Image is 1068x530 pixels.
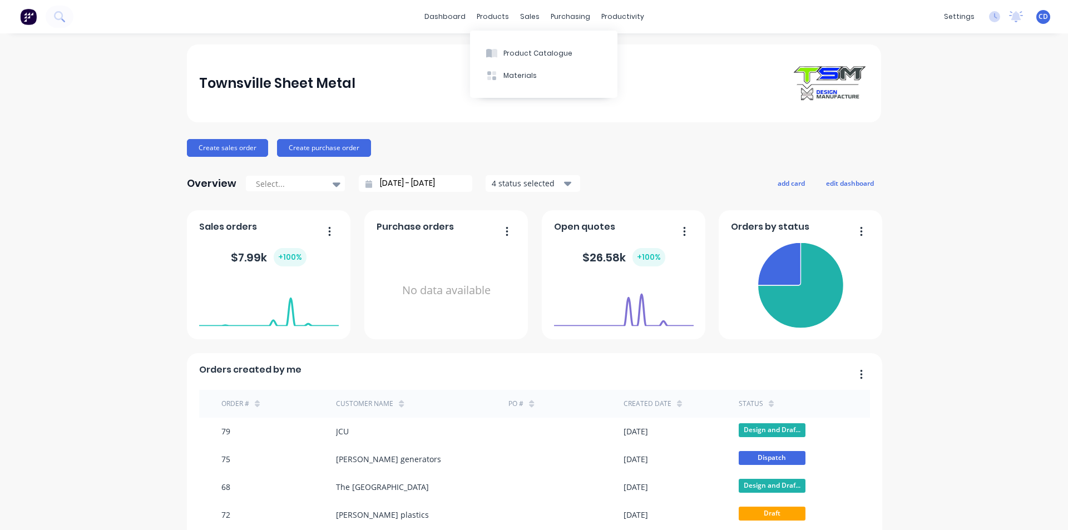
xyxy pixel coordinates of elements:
[791,63,869,104] img: Townsville Sheet Metal
[582,248,665,266] div: $ 26.58k
[632,248,665,266] div: + 100 %
[471,8,515,25] div: products
[336,425,349,437] div: JCU
[938,8,980,25] div: settings
[624,453,648,465] div: [DATE]
[336,509,429,521] div: [PERSON_NAME] plastics
[515,8,545,25] div: sales
[731,220,809,234] span: Orders by status
[508,399,523,409] div: PO #
[187,139,268,157] button: Create sales order
[221,399,249,409] div: Order #
[377,238,516,343] div: No data available
[231,248,306,266] div: $ 7.99k
[739,507,805,521] span: Draft
[486,175,580,192] button: 4 status selected
[624,425,648,437] div: [DATE]
[739,451,805,465] span: Dispatch
[624,509,648,521] div: [DATE]
[419,8,471,25] a: dashboard
[187,172,236,195] div: Overview
[624,481,648,493] div: [DATE]
[624,399,671,409] div: Created date
[221,481,230,493] div: 68
[199,72,355,95] div: Townsville Sheet Metal
[819,176,881,190] button: edit dashboard
[739,423,805,437] span: Design and Draf...
[274,248,306,266] div: + 100 %
[596,8,650,25] div: productivity
[377,220,454,234] span: Purchase orders
[199,363,301,377] span: Orders created by me
[336,453,441,465] div: [PERSON_NAME] generators
[199,220,257,234] span: Sales orders
[336,399,393,409] div: Customer Name
[503,71,537,81] div: Materials
[20,8,37,25] img: Factory
[770,176,812,190] button: add card
[221,425,230,437] div: 79
[503,48,572,58] div: Product Catalogue
[1039,12,1048,22] span: CD
[470,65,617,87] button: Materials
[492,177,562,189] div: 4 status selected
[545,8,596,25] div: purchasing
[221,453,230,465] div: 75
[739,399,763,409] div: status
[554,220,615,234] span: Open quotes
[336,481,429,493] div: The [GEOGRAPHIC_DATA]
[470,42,617,64] button: Product Catalogue
[277,139,371,157] button: Create purchase order
[221,509,230,521] div: 72
[739,479,805,493] span: Design and Draf...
